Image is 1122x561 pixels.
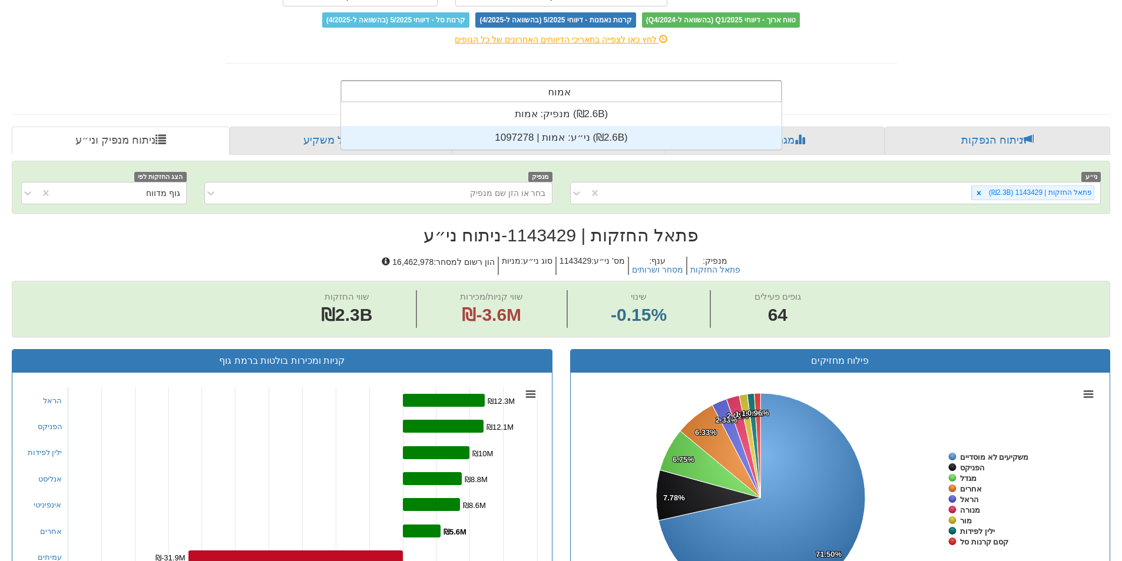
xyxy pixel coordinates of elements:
[747,409,769,417] tspan: 0.96%
[960,516,972,525] tspan: מור
[341,102,782,150] div: grid
[217,34,906,45] div: לחץ כאן לצפייה בתאריכי הדיווחים האחרונים של כל הגופים
[727,411,749,420] tspan: 2.01%
[488,397,515,406] tspan: ₪12.3M
[754,291,801,301] span: גופים פעילים
[742,409,763,418] tspan: 1.09%
[43,396,62,405] a: הראל
[754,303,801,328] span: 64
[642,12,800,28] span: טווח ארוך - דיווחי Q1/2025 (בהשוואה ל-Q4/2024)
[960,453,1028,462] tspan: משקיעים לא מוסדיים
[632,265,683,274] button: מסחר ושרותים
[580,356,1101,366] h3: פילוח מחזיקים
[735,410,757,419] tspan: 1.25%
[631,291,647,301] span: שינוי
[38,422,62,431] a: הפניקס
[960,484,982,493] tspan: אחרים
[470,187,546,199] div: בחר או הזן שם מנפיק
[322,12,469,28] span: קרנות סל - דיווחי 5/2025 (בהשוואה ל-4/2025)
[28,448,62,457] a: ילין לפידות
[475,12,636,28] span: קרנות נאמנות - דיווחי 5/2025 (בהשוואה ל-4/2025)
[379,257,498,275] h5: הון רשום למסחר : 16,462,978
[40,527,62,536] a: אחרים
[486,423,514,431] tspan: ₪12.1M
[341,102,782,126] div: מנפיק: ‏אמות ‎(₪2.6B)‎
[985,186,1094,200] div: פתאל החזקות | 1143429 (₪2.3B)
[960,527,995,536] tspan: ילין לפידות
[663,493,685,502] tspan: 7.78%
[1081,172,1101,182] span: ני״ע
[673,455,694,464] tspan: 6.75%
[960,463,985,472] tspan: הפניקס
[686,257,743,275] h5: מנפיק :
[960,474,977,483] tspan: מגדל
[465,475,488,484] tspan: ₪8.8M
[460,291,523,301] span: שווי קניות/מכירות
[498,257,555,275] h5: סוג ני״ע : מניות
[34,500,61,509] a: אינפיניטי
[816,550,842,559] tspan: 71.50%
[885,127,1110,155] a: ניתוח הנפקות
[528,172,552,182] span: מנפיק
[341,126,782,150] div: ני״ע: ‏אמות | 1097278 ‎(₪2.6B)‎
[716,416,737,424] tspan: 2.33%
[12,225,1110,245] h2: פתאל החזקות | 1143429 - ניתוח ני״ע
[21,356,543,366] h3: קניות ומכירות בולטות ברמת גוף
[628,257,686,275] h5: ענף :
[443,527,466,536] tspan: ₪5.6M
[12,127,230,155] a: ניתוח מנפיק וני״ע
[960,495,979,504] tspan: הראל
[472,449,493,458] tspan: ₪10M
[960,537,1008,546] tspan: קסם קרנות סל
[690,265,740,274] button: פתאל החזקות
[462,305,521,324] span: ₪-3.6M
[230,127,451,155] a: פרופיל משקיע
[134,172,186,182] span: הצג החזקות לפי
[555,257,628,275] h5: מס' ני״ע : 1143429
[321,305,372,324] span: ₪2.3B
[325,291,369,301] span: שווי החזקות
[146,187,180,199] div: גוף מדווח
[463,501,486,510] tspan: ₪8.6M
[611,303,667,328] span: -0.15%
[38,474,62,483] a: אנליסט
[695,428,717,437] tspan: 6.33%
[960,506,980,514] tspan: מנורה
